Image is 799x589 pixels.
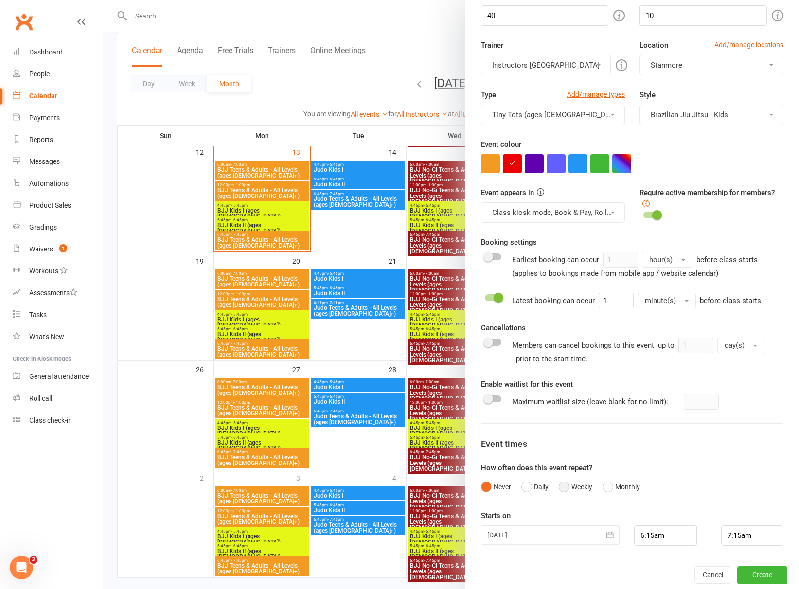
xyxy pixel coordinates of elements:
a: What's New [13,326,103,348]
span: minute(s) [645,296,676,305]
a: Automations [13,173,103,195]
div: Latest booking can occur [512,293,761,308]
a: Clubworx [12,10,36,34]
label: Booking settings [481,236,537,248]
label: How often does this event repeat? [481,462,592,474]
a: Add/manage types [567,89,625,100]
button: Monthly [603,478,640,496]
button: Create [737,567,787,584]
span: 2 [30,556,37,564]
div: up to [658,338,764,353]
a: Workouts [13,260,103,282]
label: Location [639,39,668,51]
a: Messages [13,151,103,173]
a: People [13,63,103,85]
a: Class kiosk mode [13,410,103,431]
div: Dashboard [29,48,63,56]
div: Gradings [29,223,57,231]
label: Cancellations [481,322,526,334]
label: Type [481,89,496,101]
button: Daily [521,478,549,496]
div: What's New [29,333,64,340]
a: Roll call [13,388,103,410]
button: day(s) [717,338,764,353]
div: Reports [29,136,53,143]
a: General attendance kiosk mode [13,366,103,388]
div: Automations [29,179,69,187]
a: Calendar [13,85,103,107]
div: Earliest booking can occur [512,252,758,279]
label: Event colour [481,139,521,150]
label: Trainer [481,39,503,51]
span: 1 [59,244,67,252]
button: Cancel [694,567,731,584]
iframe: Intercom live chat [10,556,33,579]
div: Assessments [29,289,77,297]
label: Require active membership for members? [639,188,775,197]
div: Waivers [29,245,53,253]
span: Stanmore [651,61,682,70]
button: Instructors [GEOGRAPHIC_DATA] [481,55,611,75]
button: Stanmore [639,55,783,75]
button: Brazilian Jiu Jitsu - Kids [639,105,783,125]
button: Tiny Tots (ages [DEMOGRAPHIC_DATA]) [481,105,625,125]
button: minute(s) [638,293,696,308]
div: Payments [29,114,60,122]
div: Messages [29,158,60,165]
div: Event times [481,437,783,451]
a: Tasks [13,304,103,326]
div: General attendance [29,373,89,380]
a: Dashboard [13,41,103,63]
div: Calendar [29,92,57,100]
a: Assessments [13,282,103,304]
button: Never [481,478,511,496]
label: Style [639,89,656,101]
label: Enable waitlist for this event [481,378,573,390]
a: Product Sales [13,195,103,216]
span: hour(s) [649,255,673,264]
a: Reports [13,129,103,151]
div: Class check-in [29,416,72,424]
button: hour(s) [642,252,692,268]
span: day(s) [725,341,745,350]
span: before class starts [700,296,761,305]
a: Waivers 1 [13,238,103,260]
a: Gradings [13,216,103,238]
div: Members can cancel bookings to this event [512,338,783,365]
div: Workouts [29,267,58,275]
span: prior to the start time. [516,355,587,363]
div: – [696,525,722,546]
div: Roll call [29,394,52,402]
button: Class kiosk mode, Book & Pay, Roll call, Clubworx website calendar and Mobile app [481,202,625,223]
div: People [29,70,50,78]
div: Maximum waitlist size (leave blank for no limit): [512,396,668,408]
a: Payments [13,107,103,129]
label: Event appears in [481,187,534,198]
label: Starts on [481,510,511,521]
a: Add/manage locations [714,39,783,50]
div: Tasks [29,311,47,319]
div: Product Sales [29,201,71,209]
button: Weekly [559,478,592,496]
